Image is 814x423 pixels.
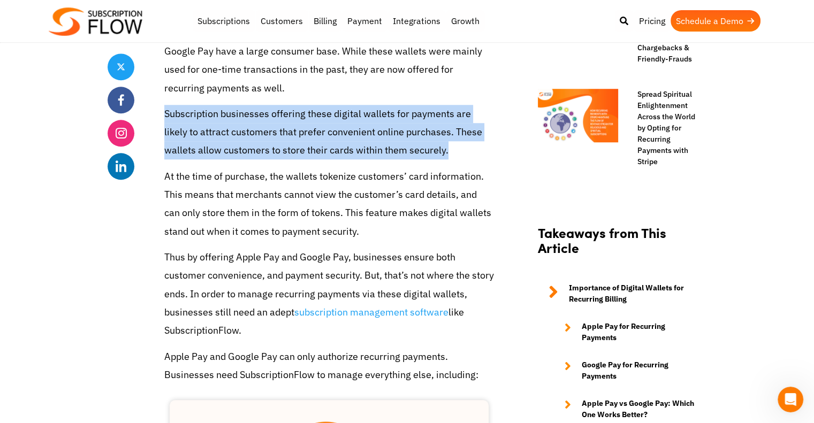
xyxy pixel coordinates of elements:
[538,89,618,142] img: recurring-payments-with-Stripe
[634,10,671,32] a: Pricing
[164,348,494,384] p: Apple Pay and Google Pay can only authorize recurring payments. Businesses need SubscriptionFlow ...
[164,167,494,241] p: At the time of purchase, the wallets tokenize customers’ card information. This means that mercha...
[446,10,485,32] a: Growth
[387,10,446,32] a: Integrations
[582,398,696,420] strong: Apple Pay vs Google Pay: Which One Works Better?
[671,10,760,32] a: Schedule a Demo
[554,321,696,343] a: Apple Pay for Recurring Payments
[49,7,142,36] img: Subscriptionflow
[164,105,494,160] p: Subscription businesses offering these digital wallets for payments are likely to attract custome...
[582,321,696,343] strong: Apple Pay for Recurring Payments
[538,282,696,305] a: Importance of Digital Wallets for Recurring Billing
[569,282,696,305] strong: Importance of Digital Wallets for Recurring Billing
[538,225,696,267] h2: Takeaways from This Article
[308,10,342,32] a: Billing
[164,248,494,340] p: Thus by offering Apple Pay and Google Pay, businesses ensure both customer convenience, and payme...
[582,359,696,382] strong: Google Pay for Recurring Payments
[164,6,494,97] p: However, the payment methods that a business chooses to offer its customers play a huge role in t...
[778,387,803,412] iframe: Intercom live chat
[554,359,696,382] a: Google Pay for Recurring Payments
[255,10,308,32] a: Customers
[342,10,387,32] a: Payment
[554,398,696,420] a: Apple Pay vs Google Pay: Which One Works Better?
[294,306,448,318] a: subscription management software
[627,89,696,167] a: Spread Spiritual Enlightenment Across the World by Opting for Recurring Payments with Stripe
[192,10,255,32] a: Subscriptions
